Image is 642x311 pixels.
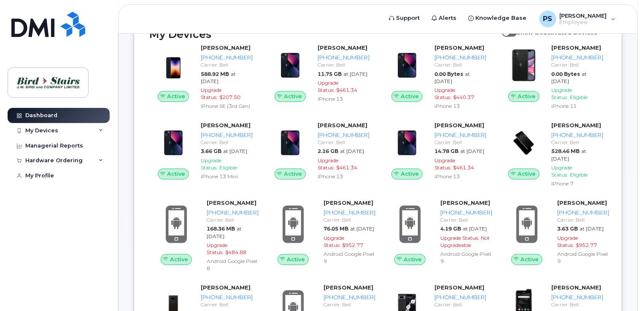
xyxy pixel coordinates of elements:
[207,199,256,206] strong: [PERSON_NAME]
[397,14,420,22] span: Support
[557,225,578,232] span: 3.63 GB
[551,148,586,161] span: at [DATE]
[434,139,486,146] div: Carrier: Bell
[440,199,490,206] strong: [PERSON_NAME]
[439,14,457,22] span: Alerts
[440,225,461,232] span: 4.19 GB
[434,87,455,100] span: Upgrade Status:
[324,216,375,223] div: Carrier: Bell
[434,102,486,110] div: iPhone 13
[342,242,363,248] span: $952.77
[266,121,373,182] a: Active[PERSON_NAME][PHONE_NUMBER]Carrier: Bell2.16 GBat [DATE]Upgrade Status:$461.34iPhone 13
[551,284,601,291] strong: [PERSON_NAME]
[570,172,588,178] span: Eligible
[149,28,498,40] h2: My Devices
[201,54,253,62] div: [PHONE_NUMBER]
[383,121,490,182] a: Active[PERSON_NAME][PHONE_NUMBER]Carrier: Bell14.78 GBat [DATE]Upgrade Status:$461.34iPhone 13
[434,71,463,77] span: 0.00 Bytes
[318,122,367,129] strong: [PERSON_NAME]
[324,199,373,206] strong: [PERSON_NAME]
[201,102,253,110] div: iPhone SE (3rd Gen)
[324,235,344,248] span: Upgrade Status:
[434,54,486,62] div: [PHONE_NUMBER]
[551,61,603,68] div: Carrier: Bell
[318,148,338,154] span: 2.16 GB
[324,293,375,301] div: [PHONE_NUMBER]
[266,199,373,266] a: Active[PERSON_NAME][PHONE_NUMBER]Carrier: Bell76.05 MBat [DATE]Upgrade Status:$952.77Android Goog...
[318,71,342,77] span: 11.75 GB
[201,139,253,146] div: Carrier: Bell
[551,122,601,129] strong: [PERSON_NAME]
[426,10,463,27] a: Alerts
[453,164,474,171] span: $461.34
[551,54,603,62] div: [PHONE_NUMBER]
[507,126,541,160] img: image20231002-3703462-p7zgru.jpeg
[605,274,636,305] iframe: Messenger Launcher
[551,148,580,154] span: 528.46 MB
[149,44,256,111] a: Active[PERSON_NAME][PHONE_NUMBER]Carrier: Bell588.92 MBat [DATE]Upgrade Status:$207.50iPhone SE (...
[551,71,580,77] span: 0.00 Bytes
[434,301,486,308] div: Carrier: Bell
[580,225,604,232] span: at [DATE]
[383,199,490,266] a: Active[PERSON_NAME][PHONE_NUMBER]Carrier: Bell4.19 GBat [DATE]Upgrade Status:Not UpgradeableAndro...
[201,71,229,77] span: 588.92 MB
[336,87,357,93] span: $461.34
[460,148,484,154] span: at [DATE]
[440,216,492,223] div: Carrier: Bell
[557,199,607,206] strong: [PERSON_NAME]
[318,131,370,139] div: [PHONE_NUMBER]
[551,164,572,178] span: Upgrade Status:
[551,44,601,51] strong: [PERSON_NAME]
[500,199,607,266] a: Active[PERSON_NAME][PHONE_NUMBER]Carrier: Bell3.63 GBat [DATE]Upgrade Status:$952.77Android Googl...
[434,284,484,291] strong: [PERSON_NAME]
[201,157,221,171] span: Upgrade Status:
[401,92,419,100] span: Active
[149,121,256,182] a: Active[PERSON_NAME][PHONE_NUMBER]Carrier: Bell3.66 GBat [DATE]Upgrade Status:EligibleiPhone 13 Mini
[167,170,185,178] span: Active
[318,157,338,171] span: Upgrade Status:
[201,87,221,100] span: Upgrade Status:
[318,54,370,62] div: [PHONE_NUMBER]
[383,10,426,27] a: Support
[551,139,603,146] div: Carrier: Bell
[518,170,536,178] span: Active
[324,209,375,217] div: [PHONE_NUMBER]
[219,164,237,171] span: Eligible
[207,225,235,232] span: 168.36 MB
[560,19,607,26] span: Employee
[560,12,607,19] span: [PERSON_NAME]
[551,102,603,110] div: iPhone 11
[434,131,486,139] div: [PHONE_NUMBER]
[318,44,367,51] strong: [PERSON_NAME]
[440,250,492,265] div: Android Google Pixel 9
[201,173,253,180] div: iPhone 13 Mini
[201,71,236,84] span: at [DATE]
[201,122,251,129] strong: [PERSON_NAME]
[273,48,308,83] img: image20231002-3703462-1ig824h.jpeg
[440,235,479,241] span: Upgrade Status:
[576,242,597,248] span: $952.77
[201,284,251,291] strong: [PERSON_NAME]
[570,94,588,100] span: Eligible
[476,14,527,22] span: Knowledge Base
[343,71,367,77] span: at [DATE]
[551,131,603,139] div: [PHONE_NUMBER]
[170,255,188,263] span: Active
[543,14,553,24] span: PS
[318,173,370,180] div: iPhone 13
[440,209,492,217] div: [PHONE_NUMBER]
[463,225,487,232] span: at [DATE]
[557,209,609,217] div: [PHONE_NUMBER]
[551,301,603,308] div: Carrier: Bell
[434,157,455,171] span: Upgrade Status:
[500,44,607,111] a: Active[PERSON_NAME][PHONE_NUMBER]Carrier: Bell0.00 Bytesat [DATE]Upgrade Status:EligibleiPhone 11
[266,44,373,104] a: Active[PERSON_NAME][PHONE_NUMBER]Carrier: Bell11.75 GBat [DATE]Upgrade Status:$461.34iPhone 13
[156,126,191,160] img: image20231002-3703462-iyyj4m.jpeg
[201,293,253,301] div: [PHONE_NUMBER]
[201,148,221,154] span: 3.66 GB
[551,180,603,187] div: iPhone 7
[350,225,374,232] span: at [DATE]
[434,71,470,84] span: at [DATE]
[463,10,533,27] a: Knowledge Base
[324,301,375,308] div: Carrier: Bell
